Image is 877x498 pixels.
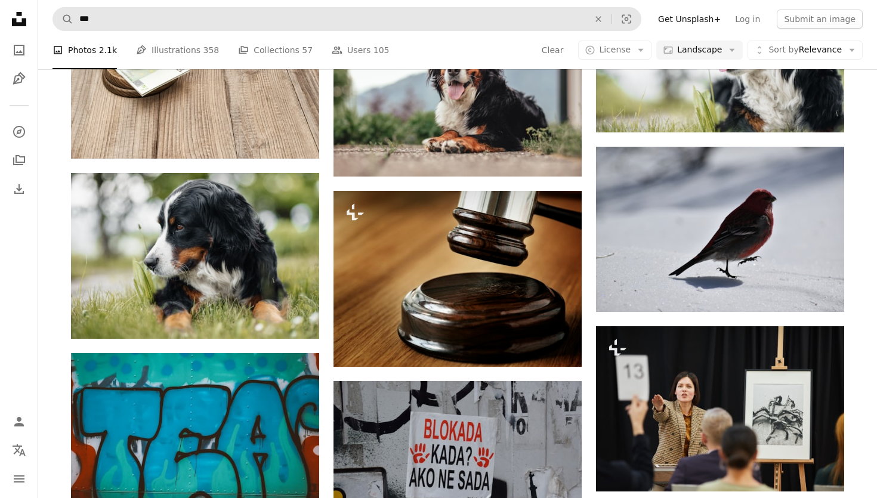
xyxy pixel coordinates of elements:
a: Explore [7,120,31,144]
img: a small red bird standing in the snow [596,147,844,312]
a: a close up of a painted wall [71,430,319,441]
a: Auctioneer hammer with soundboard. Judges gavel and euro banknotes [71,68,319,79]
a: a dog lying on the ground [333,88,582,99]
img: a dog with a plant in its mouth [71,173,319,338]
button: Clear [585,8,612,30]
img: Closeup of stack of antique books auction, judgement and judical system concept [333,191,582,367]
form: Find visuals sitewide [53,7,641,31]
span: 57 [302,44,313,57]
a: Businesswoman pointing at woman with sign and selling her the painting during auction [596,403,844,414]
a: Illustrations [7,67,31,91]
button: Clear [541,41,564,60]
button: Menu [7,467,31,491]
img: a dog lying on the ground [333,11,582,177]
a: Get Unsplash+ [651,10,728,29]
a: Illustrations 358 [136,31,219,69]
a: Photos [7,38,31,62]
span: License [599,45,631,54]
a: Log in / Sign up [7,410,31,434]
img: Businesswoman pointing at woman with sign and selling her the painting during auction [596,326,844,491]
button: Search Unsplash [53,8,73,30]
span: 358 [203,44,220,57]
button: Submit an image [777,10,863,29]
button: Language [7,438,31,462]
a: Collections 57 [238,31,313,69]
a: a small red bird standing in the snow [596,224,844,234]
button: Visual search [612,8,641,30]
button: Landscape [656,41,743,60]
span: Sort by [768,45,798,54]
a: Download History [7,177,31,201]
button: Sort byRelevance [748,41,863,60]
a: Collections [7,149,31,172]
span: Relevance [768,44,842,56]
span: 105 [373,44,390,57]
a: A sign on a wall that says blokada kada? ako ne [333,458,582,469]
a: Closeup of stack of antique books auction, judgement and judical system concept [333,273,582,284]
span: Landscape [677,44,722,56]
a: Users 105 [332,31,389,69]
a: a dog with a plant in its mouth [71,250,319,261]
button: License [578,41,651,60]
a: Log in [728,10,767,29]
a: Home — Unsplash [7,7,31,33]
